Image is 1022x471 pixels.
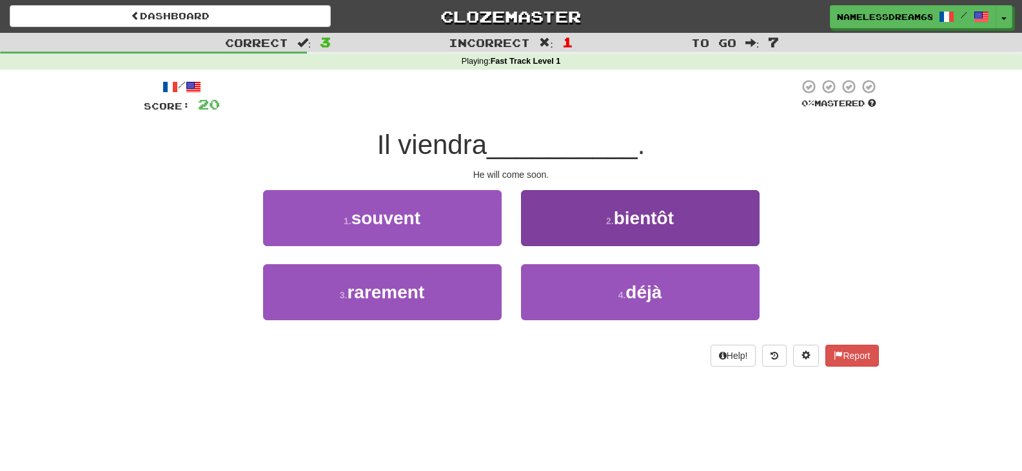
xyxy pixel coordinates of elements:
span: Score: [144,101,190,111]
span: To go [691,36,736,49]
span: 1 [562,34,573,50]
span: souvent [351,208,420,228]
a: Dashboard [10,5,331,27]
div: Mastered [799,98,879,110]
span: déjà [625,282,662,302]
a: Clozemaster [350,5,671,28]
span: Incorrect [449,36,530,49]
span: Il viendra [377,130,487,160]
span: : [539,37,553,48]
small: 3 . [340,290,348,300]
span: 3 [320,34,331,50]
small: 2 . [606,216,614,226]
span: rarement [347,282,424,302]
span: Correct [225,36,288,49]
span: . [638,130,645,160]
a: NamelessDream6813 / [830,5,996,28]
span: NamelessDream6813 [837,11,932,23]
span: 0 % [801,98,814,108]
button: Help! [711,345,756,367]
span: 7 [768,34,779,50]
div: / [144,79,220,95]
span: __________ [487,130,638,160]
small: 4 . [618,290,626,300]
strong: Fast Track Level 1 [491,57,561,66]
div: He will come soon. [144,168,879,181]
button: Round history (alt+y) [762,345,787,367]
button: Report [825,345,878,367]
span: : [745,37,760,48]
button: 2.bientôt [521,190,760,246]
button: 3.rarement [263,264,502,320]
span: bientôt [614,208,674,228]
span: 20 [198,96,220,112]
button: 1.souvent [263,190,502,246]
button: 4.déjà [521,264,760,320]
span: : [297,37,311,48]
span: / [961,10,967,19]
small: 1 . [344,216,351,226]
